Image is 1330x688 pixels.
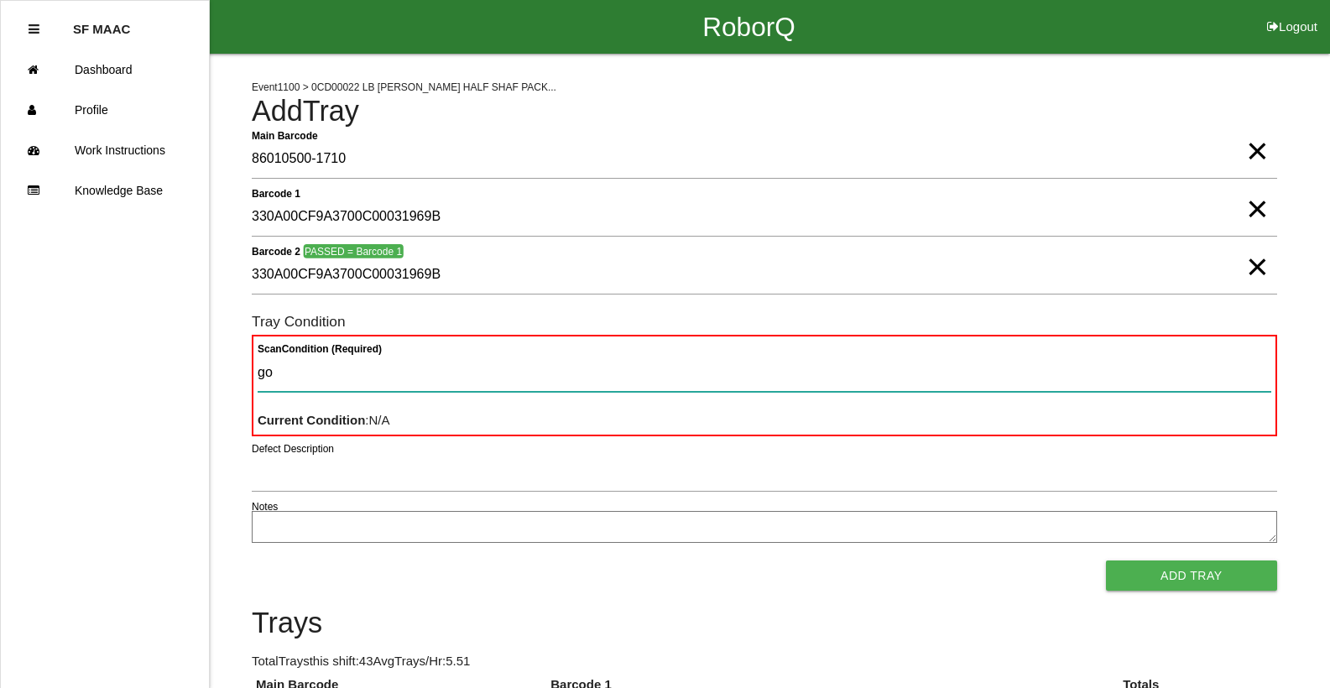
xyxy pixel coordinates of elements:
a: Dashboard [1,50,209,90]
div: Close [29,9,39,50]
span: : N/A [258,413,390,427]
p: Total Trays this shift: 43 Avg Trays /Hr: 5.51 [252,652,1277,671]
b: Barcode 1 [252,187,300,199]
span: Clear Input [1246,175,1268,209]
span: PASSED = Barcode 1 [303,244,403,258]
a: Knowledge Base [1,170,209,211]
span: Event 1100 > 0CD00022 LB [PERSON_NAME] HALF SHAF PACK... [252,81,556,93]
h6: Tray Condition [252,314,1277,330]
b: Barcode 2 [252,245,300,257]
b: Current Condition [258,413,365,427]
label: Notes [252,499,278,514]
input: Required [252,140,1277,179]
label: Defect Description [252,441,334,456]
span: Clear Input [1246,117,1268,151]
p: SF MAAC [73,9,130,36]
a: Profile [1,90,209,130]
button: Add Tray [1106,560,1277,591]
b: Main Barcode [252,129,318,141]
span: Clear Input [1246,233,1268,267]
b: Scan Condition (Required) [258,343,382,355]
h4: Add Tray [252,96,1277,128]
a: Work Instructions [1,130,209,170]
h4: Trays [252,607,1277,639]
